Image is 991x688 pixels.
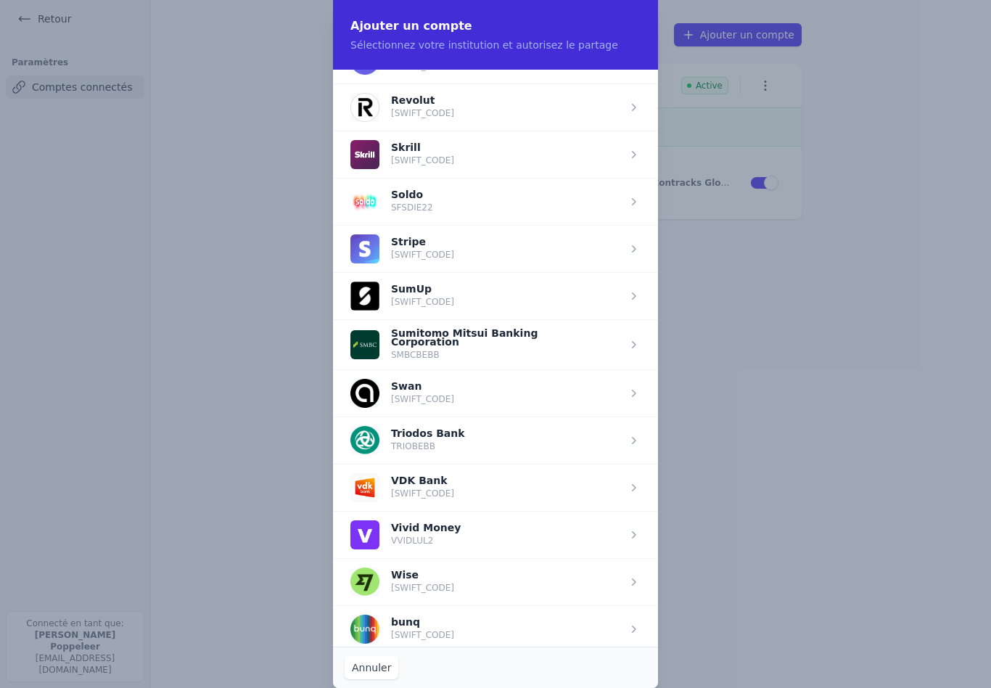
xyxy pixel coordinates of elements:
p: Stripe [391,237,454,246]
button: VDK Bank [SWIFT_CODE] [350,473,454,502]
p: Sumitomo Mitsui Banking Corporation [391,329,609,346]
button: Annuler [345,656,398,679]
button: Soldo SFSDIE22 [350,187,433,216]
button: Revolut [SWIFT_CODE] [350,93,454,122]
button: Wise [SWIFT_CODE] [350,568,454,597]
h2: Ajouter un compte [350,17,641,35]
button: Triodos Bank TRIOBEBB [350,426,465,455]
p: Sélectionnez votre institution et autorisez le partage [350,38,641,52]
button: SumUp [SWIFT_CODE] [350,282,454,311]
button: bunq [SWIFT_CODE] [350,615,454,644]
p: Triodos Bank [391,429,465,438]
button: Vivid Money VVIDLUL2 [350,520,461,549]
p: VDK Bank [391,476,454,485]
button: Skrill [SWIFT_CODE] [350,140,454,169]
p: Revolut [391,96,454,105]
button: [SWIFT_CODE] [350,46,454,75]
button: Sumitomo Mitsui Banking Corporation SMBCBEBB [350,329,609,361]
button: Swan [SWIFT_CODE] [350,379,454,408]
p: Skrill [391,143,454,152]
p: SumUp [391,284,454,293]
p: Swan [391,382,454,390]
p: bunq [391,618,454,626]
p: Soldo [391,190,433,199]
p: Wise [391,570,454,579]
p: Vivid Money [391,523,461,532]
button: Stripe [SWIFT_CODE] [350,234,454,263]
